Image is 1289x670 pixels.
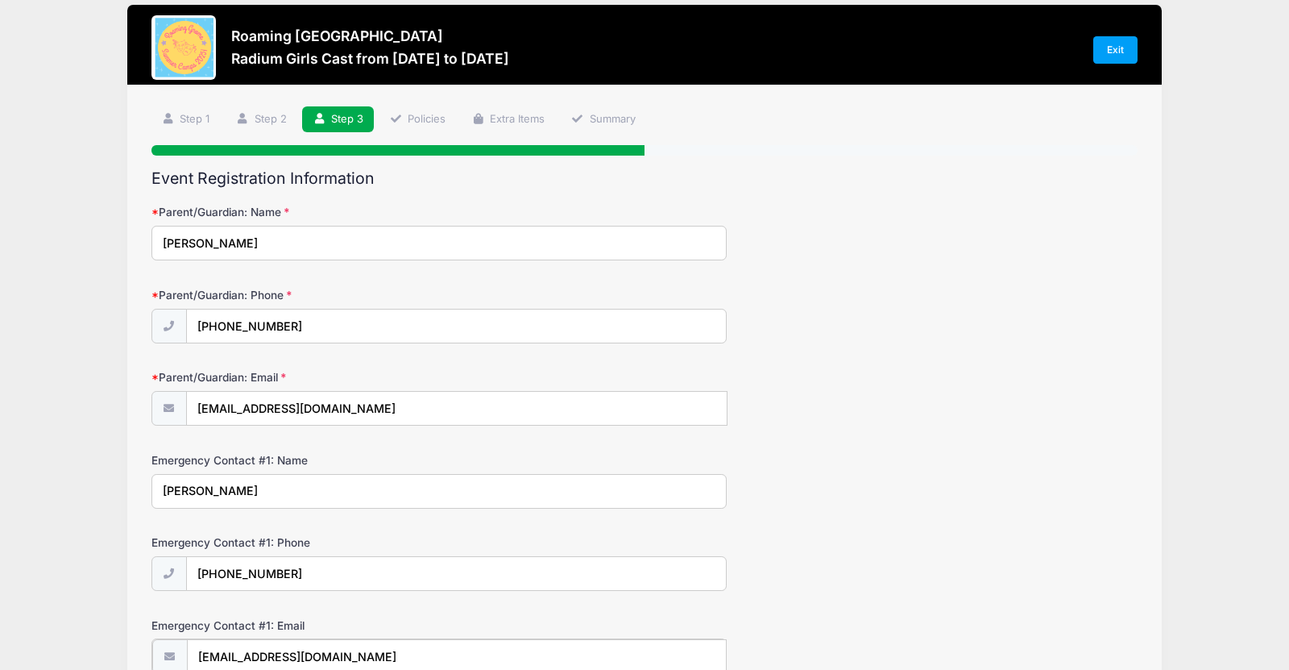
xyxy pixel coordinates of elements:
[151,204,480,220] label: Parent/Guardian: Name
[231,50,509,67] h3: Radium Girls Cast from [DATE] to [DATE]
[561,106,646,133] a: Summary
[151,369,480,385] label: Parent/Guardian: Email
[186,309,727,343] input: (xxx) xxx-xxxx
[186,391,727,426] input: email@email.com
[226,106,297,133] a: Step 2
[462,106,556,133] a: Extra Items
[151,618,480,634] label: Emergency Contact #1: Email
[151,535,480,551] label: Emergency Contact #1: Phone
[151,452,480,468] label: Emergency Contact #1: Name
[231,27,509,44] h3: Roaming [GEOGRAPHIC_DATA]
[379,106,456,133] a: Policies
[302,106,374,133] a: Step 3
[151,106,221,133] a: Step 1
[1093,36,1138,64] a: Exit
[151,169,1138,188] h2: Event Registration Information
[186,556,727,591] input: (xxx) xxx-xxxx
[151,287,480,303] label: Parent/Guardian: Phone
